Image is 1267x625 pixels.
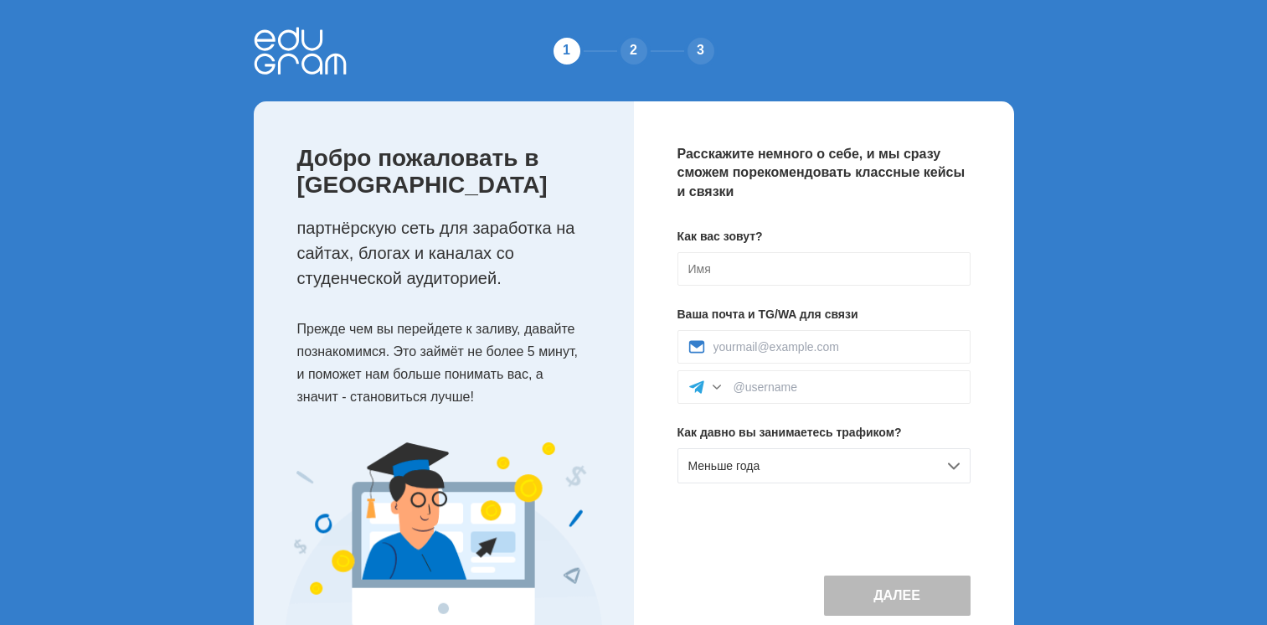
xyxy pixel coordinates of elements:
p: Как вас зовут? [677,228,971,245]
p: Ваша почта и TG/WA для связи [677,306,971,323]
span: Меньше года [688,459,760,473]
div: 2 [617,34,651,68]
p: партнёрскую сеть для заработка на сайтах, блогах и каналах со студенческой аудиторией. [297,215,600,291]
button: Далее [824,576,971,616]
p: Прежде чем вы перейдете к заливу, давайте познакомимся. Это займёт не более 5 минут, и поможет на... [297,318,600,409]
input: yourmail@example.com [713,340,960,354]
div: 1 [550,34,584,68]
div: 3 [684,34,718,68]
input: @username [734,380,960,394]
p: Как давно вы занимаетесь трафиком? [677,424,971,442]
input: Имя [677,252,971,286]
p: Добро пожаловать в [GEOGRAPHIC_DATA] [297,145,600,199]
p: Расскажите немного о себе, и мы сразу сможем порекомендовать классные кейсы и связки [677,145,971,201]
